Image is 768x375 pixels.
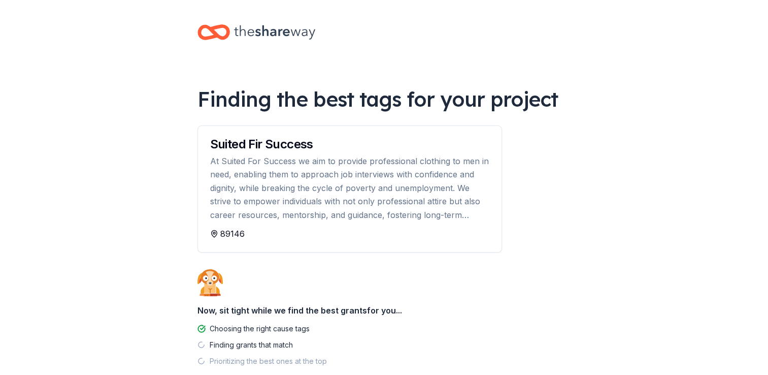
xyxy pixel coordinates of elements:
[210,228,489,240] div: 89146
[210,154,489,222] div: At Suited For Success we aim to provide professional clothing to men in need, enabling them to ap...
[210,339,293,351] div: Finding grants that match
[197,85,571,113] div: Finding the best tags for your project
[197,269,223,296] img: Dog waiting patiently
[210,323,310,335] div: Choosing the right cause tags
[210,138,489,150] div: Suited Fir Success
[210,355,327,367] div: Prioritizing the best ones at the top
[197,300,571,321] div: Now, sit tight while we find the best grants for you...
